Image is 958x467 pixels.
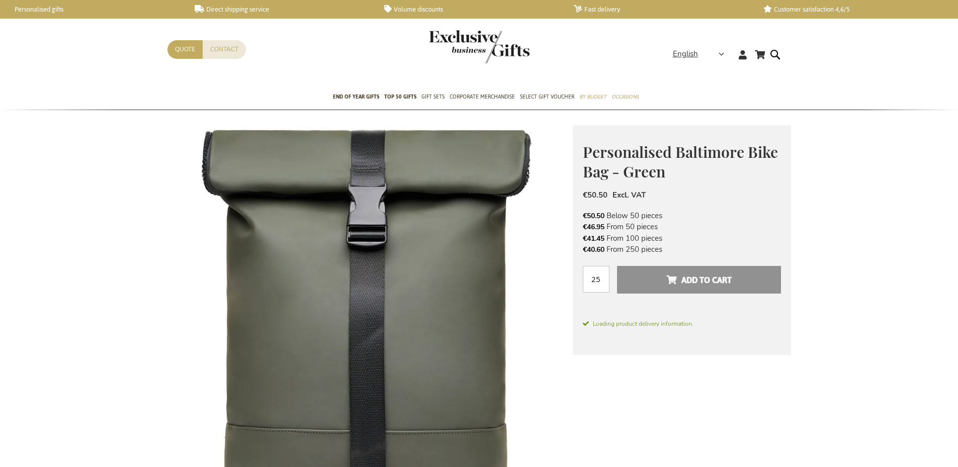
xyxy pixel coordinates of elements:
span: End of year gifts [333,91,379,102]
span: By Budget [579,91,606,102]
a: Direct shipping service [195,5,368,14]
span: €40.60 [583,245,604,254]
span: TOP 50 Gifts [384,91,416,102]
span: Excl. VAT [613,190,646,200]
span: Gift Sets [421,91,445,102]
span: €46.95 [583,222,604,232]
span: Personalised Baltimore Bike Bag - Green [583,142,778,181]
span: Select Gift Voucher [520,91,574,102]
li: Below 50 pieces [583,210,781,221]
span: Corporate Merchandise [450,91,515,102]
li: From 100 pieces [583,233,781,244]
img: Exclusive Business gifts logo [429,30,530,63]
a: By Budget [579,85,606,110]
a: store logo [429,30,479,63]
span: €50.50 [583,190,607,200]
span: €50.50 [583,211,604,221]
a: End of year gifts [333,85,379,110]
span: €41.45 [583,234,604,243]
a: Personalised gifts [5,5,179,14]
span: English [673,48,698,60]
a: Occasions [612,85,639,110]
a: Contact [203,40,246,59]
li: From 250 pieces [583,244,781,255]
span: Occasions [612,91,639,102]
a: Fast delivery [574,5,747,14]
a: Gift Sets [421,85,445,110]
li: From 50 pieces [583,221,781,232]
a: Quote [167,40,203,59]
a: Corporate Merchandise [450,85,515,110]
span: Loading product delivery information. [583,319,781,328]
input: Qty [583,266,609,293]
a: Select Gift Voucher [520,85,574,110]
a: TOP 50 Gifts [384,85,416,110]
a: Volume discounts [384,5,558,14]
a: Customer satisfaction 4,6/5 [763,5,937,14]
